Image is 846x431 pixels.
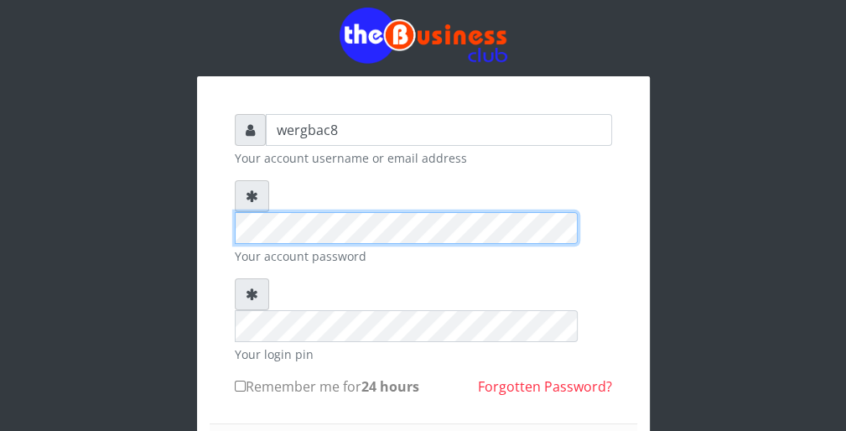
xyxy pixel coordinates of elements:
b: 24 hours [361,377,419,396]
label: Remember me for [235,376,419,397]
input: Remember me for24 hours [235,381,246,392]
small: Your login pin [235,345,612,363]
small: Your account username or email address [235,149,612,167]
small: Your account password [235,247,612,265]
input: Username or email address [266,114,612,146]
a: Forgotten Password? [478,377,612,396]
